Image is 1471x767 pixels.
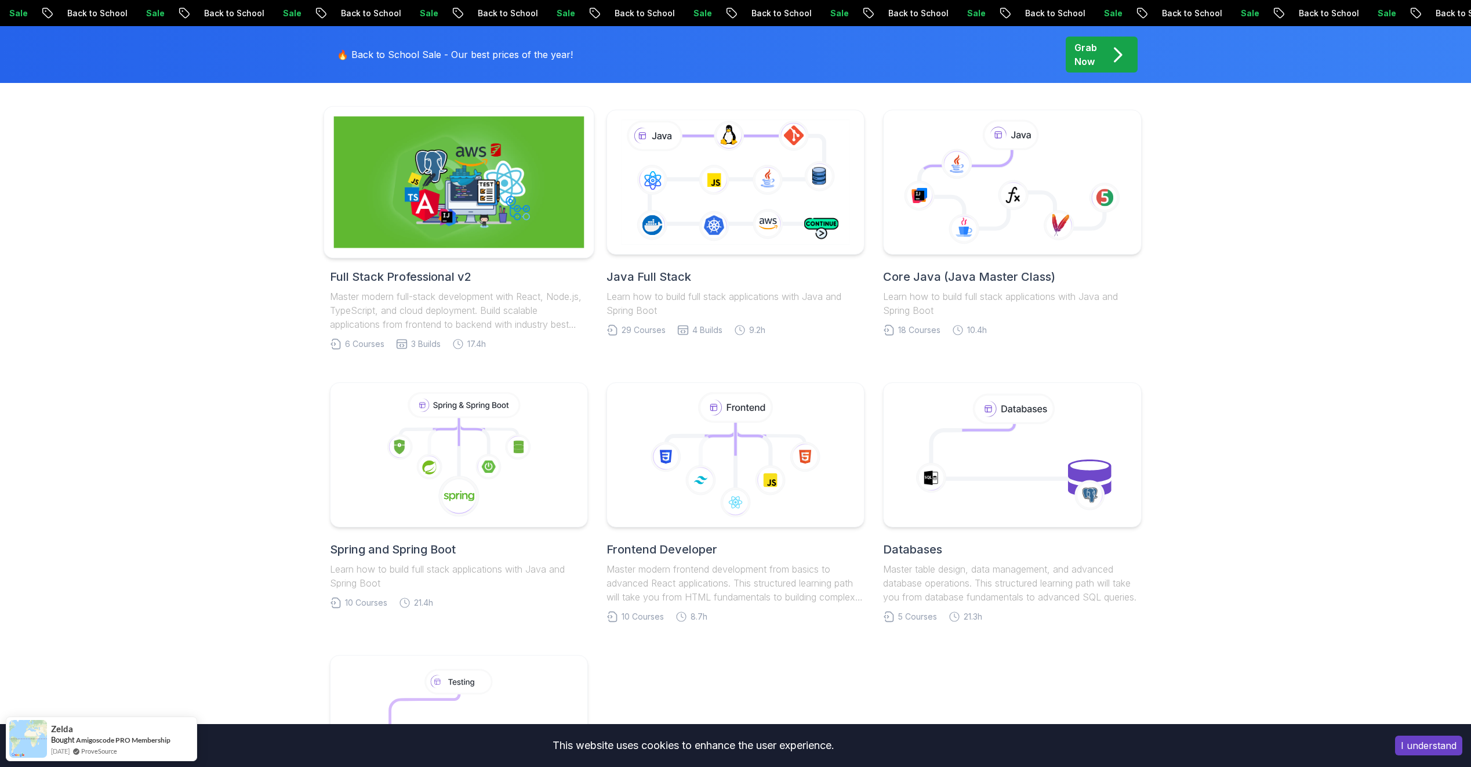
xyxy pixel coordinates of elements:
[883,269,1141,285] h2: Core Java (Java Master Class)
[967,324,987,336] span: 10.4h
[742,8,821,19] p: Back to School
[883,290,1141,317] p: Learn how to build full stack applications with Java and Spring Boot
[883,382,1141,623] a: DatabasesMaster table design, data management, and advanced database operations. This structured ...
[1368,8,1405,19] p: Sale
[692,324,722,336] span: 4 Builds
[1153,8,1232,19] p: Back to School
[622,324,666,336] span: 29 Courses
[1095,8,1132,19] p: Sale
[58,8,137,19] p: Back to School
[330,562,588,590] p: Learn how to build full stack applications with Java and Spring Boot
[195,8,274,19] p: Back to School
[468,8,547,19] p: Back to School
[606,290,865,317] p: Learn how to build full stack applications with Java and Spring Boot
[1016,8,1095,19] p: Back to School
[137,8,174,19] p: Sale
[605,8,684,19] p: Back to School
[333,117,584,248] img: Full Stack Professional v2
[332,8,411,19] p: Back to School
[9,720,47,758] img: provesource social proof notification image
[606,110,865,336] a: Java Full StackLearn how to build full stack applications with Java and Spring Boot29 Courses4 Bu...
[337,48,573,61] p: 🔥 Back to School Sale - Our best prices of the year!
[467,338,486,350] span: 17.4h
[606,541,865,558] h2: Frontend Developer
[879,8,958,19] p: Back to School
[411,8,448,19] p: Sale
[606,269,865,285] h2: Java Full Stack
[622,611,664,623] span: 10 Courses
[330,110,588,350] a: Full Stack Professional v2Full Stack Professional v2Master modern full-stack development with Rea...
[51,724,73,734] span: Zelda
[883,562,1141,604] p: Master table design, data management, and advanced database operations. This structured learning ...
[9,733,1378,758] div: This website uses cookies to enhance the user experience.
[274,8,311,19] p: Sale
[883,541,1141,558] h2: Databases
[76,736,170,744] a: Amigoscode PRO Membership
[749,324,765,336] span: 9.2h
[898,611,937,623] span: 5 Courses
[330,290,588,331] p: Master modern full-stack development with React, Node.js, TypeScript, and cloud deployment. Build...
[1290,8,1368,19] p: Back to School
[883,110,1141,336] a: Core Java (Java Master Class)Learn how to build full stack applications with Java and Spring Boot...
[345,597,387,609] span: 10 Courses
[330,541,588,558] h2: Spring and Spring Boot
[964,611,982,623] span: 21.3h
[958,8,995,19] p: Sale
[345,338,384,350] span: 6 Courses
[81,746,117,756] a: ProveSource
[414,597,433,609] span: 21.4h
[606,382,865,623] a: Frontend DeveloperMaster modern frontend development from basics to advanced React applications. ...
[330,269,588,285] h2: Full Stack Professional v2
[821,8,858,19] p: Sale
[51,735,75,744] span: Bought
[411,338,441,350] span: 3 Builds
[606,562,865,604] p: Master modern frontend development from basics to advanced React applications. This structured le...
[1395,736,1462,755] button: Accept cookies
[1074,41,1097,68] p: Grab Now
[51,746,70,756] span: [DATE]
[684,8,721,19] p: Sale
[898,324,940,336] span: 18 Courses
[547,8,584,19] p: Sale
[1232,8,1269,19] p: Sale
[691,611,707,623] span: 8.7h
[330,382,588,609] a: Spring and Spring BootLearn how to build full stack applications with Java and Spring Boot10 Cour...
